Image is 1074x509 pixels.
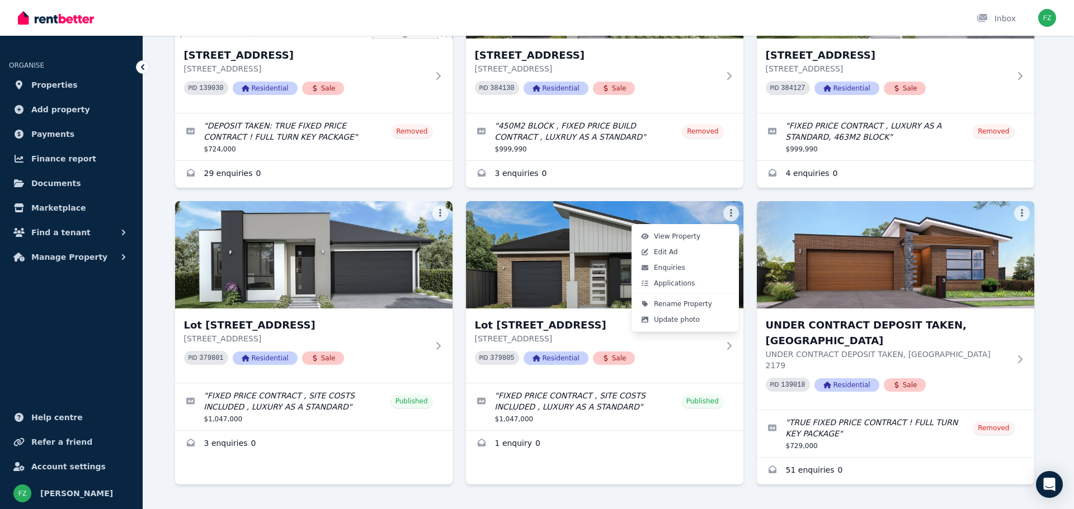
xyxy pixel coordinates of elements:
span: Update photo [654,315,700,324]
span: Edit Ad [654,248,678,256]
span: Applications [654,279,695,288]
span: Rename Property [654,299,712,308]
span: Enquiries [654,263,685,272]
span: View Property [654,232,700,241]
div: More options [632,224,739,332]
